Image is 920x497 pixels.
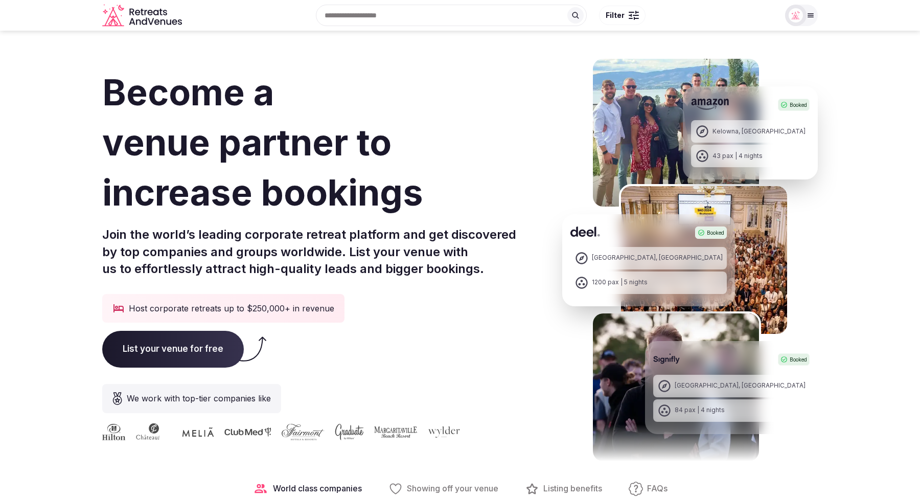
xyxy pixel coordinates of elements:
a: Visit the homepage [102,4,184,27]
span: Listing benefits [543,483,602,494]
div: Booked [778,353,810,366]
div: 1200 pax | 5 nights [592,278,648,287]
span: List your venue for free [102,331,244,368]
div: [GEOGRAPHIC_DATA], [GEOGRAPHIC_DATA] [675,381,806,390]
div: [GEOGRAPHIC_DATA], [GEOGRAPHIC_DATA] [592,254,723,262]
div: 43 pax | 4 nights [712,152,763,161]
span: World class companies [273,483,362,494]
button: Filter [599,6,646,25]
div: Booked [778,99,810,111]
h1: Become a venue partner to increase bookings [102,67,516,218]
img: Matt Grant Oakes [789,8,803,22]
span: Filter [606,10,625,20]
div: 84 pax | 4 nights [675,406,725,415]
span: FAQs [647,483,668,494]
div: Booked [695,227,727,239]
img: Amazon Kelowna Retreat [591,57,761,209]
div: We work with top-tier companies like [102,384,281,413]
span: Showing off your venue [407,483,498,494]
img: Signifly Portugal Retreat [591,311,761,463]
a: List your venue for free [102,344,244,354]
p: Join the world’s leading corporate retreat platform and get discovered by top companies and group... [102,226,516,278]
div: Host corporate retreats up to $250,000+ in revenue [102,294,344,323]
svg: Retreats and Venues company logo [102,4,184,27]
img: Deel Spain Retreat [619,184,789,336]
div: Kelowna, [GEOGRAPHIC_DATA] [712,127,806,136]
